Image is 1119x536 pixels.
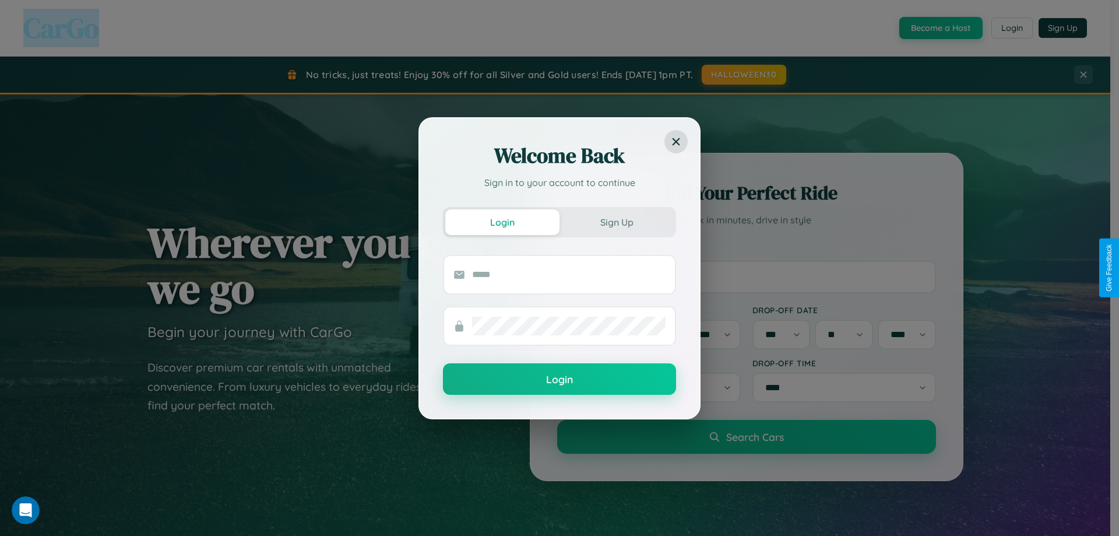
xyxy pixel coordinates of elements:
[443,176,676,190] p: Sign in to your account to continue
[445,209,559,235] button: Login
[1105,244,1113,292] div: Give Feedback
[443,363,676,395] button: Login
[12,496,40,524] iframe: Intercom live chat
[559,209,674,235] button: Sign Up
[443,142,676,170] h2: Welcome Back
